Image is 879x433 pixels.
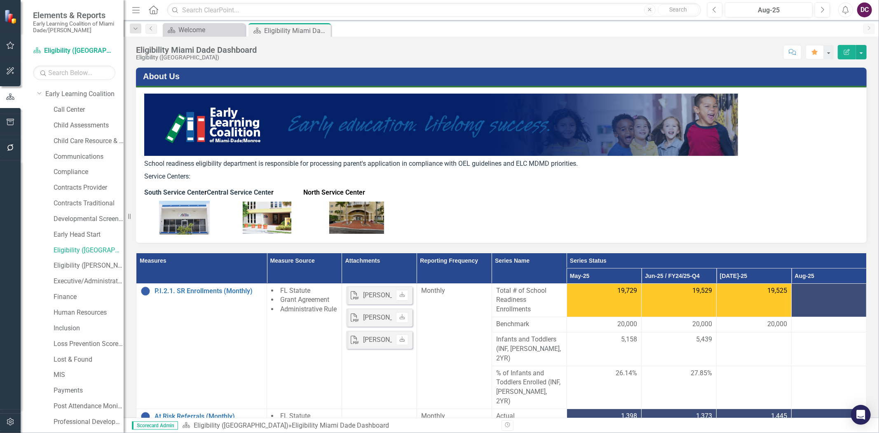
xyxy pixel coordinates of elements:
span: Scorecard Admin [132,421,178,430]
td: Double-Click to Edit [492,332,567,366]
a: Early Learning Coalition [45,89,124,99]
div: Monthly [421,412,488,421]
td: Double-Click to Edit [417,283,492,409]
span: 5,439 [696,335,712,344]
span: 1,373 [696,412,712,421]
span: 20,000 [617,320,637,329]
div: Welcome [178,25,243,35]
span: 19,525 [767,286,787,296]
span: Service Centers: [144,172,190,180]
div: Open Intercom Messenger [851,405,871,425]
span: FL Statute [280,287,310,294]
div: [PERSON_NAME] ELC- [DATE] Recap.pdf [363,313,479,322]
a: Eligibility ([GEOGRAPHIC_DATA]) [194,421,288,429]
input: Search ClearPoint... [167,3,701,17]
span: 27.85% [691,369,712,378]
div: Eligibility Miami Dade Dashboard [292,421,389,429]
td: Double-Click to Edit [567,283,642,317]
span: 1,445 [771,412,787,421]
div: » [182,421,495,431]
span: 19,729 [617,286,637,296]
td: Double-Click to Edit [792,283,867,317]
td: Double-Click to Edit [792,317,867,332]
a: Professional Development Institute [54,417,124,427]
a: Post Attendance Monitoring [54,402,124,411]
a: Finance [54,292,124,302]
span: Administrative Rule [280,305,337,313]
span: 5,158 [621,335,637,344]
td: Double-Click to Edit [717,317,792,332]
div: Eligibility ([GEOGRAPHIC_DATA]) [136,54,257,61]
span: Benchmark [496,320,563,329]
img: Boq6CwCQOex5DFfkyUdXyzkUcjnkc9mUcjlBMZCPofMXD14nsp9CIgCim28n4KHYChY1OvwfF7PZ1LPzGdVoHBJy2S7zjA1T7... [329,202,384,234]
td: Double-Click to Edit [492,317,567,332]
a: MIS [54,370,124,380]
a: Contracts Provider [54,183,124,193]
h3: About Us [143,72,863,81]
img: EUEX+d9o5Y0paotYbwAAAABJRU5ErkJggg== [243,202,291,234]
div: Aug-25 [728,5,810,15]
div: [PERSON_NAME] ELC- [DATE] Recap.pdf [363,335,479,345]
a: Child Assessments [54,121,124,130]
a: Communications [54,152,124,162]
td: Double-Click to Edit [792,332,867,366]
td: Double-Click to Edit [642,283,717,317]
td: Double-Click to Edit [717,283,792,317]
span: Total # of School Readiness Enrollments [496,286,563,315]
a: Payments [54,386,124,395]
div: [PERSON_NAME] ELC-[DATE] Recap [363,291,466,300]
span: r [204,188,207,196]
span: 26.14% [616,369,637,378]
button: DC [857,2,872,17]
td: Double-Click to Edit [717,332,792,366]
img: No Information [141,412,150,421]
img: No Information [141,286,150,296]
a: Human Resources [54,308,124,318]
span: % of Infants and Toddlers Enrolled (INF, [PERSON_NAME], 2YR) [496,369,563,406]
span: 19,529 [692,286,712,296]
span: Grant Agreement [280,296,329,304]
a: Eligibility ([PERSON_NAME]) [54,261,124,271]
input: Search Below... [33,66,115,80]
button: Aug-25 [725,2,813,17]
a: Eligibility ([GEOGRAPHIC_DATA]) [33,46,115,56]
a: Lost & Found [54,355,124,365]
td: Double-Click to Edit [567,332,642,366]
a: At Risk Referrals (Monthly) [155,413,263,420]
a: Executive/Administrative [54,277,124,286]
span: Actual [496,412,563,421]
span: Elements & Reports [33,10,115,20]
span: FL Statute [280,412,310,420]
strong: South Service Cente Central Service Cente [144,188,271,196]
img: BlueWELS [144,94,738,156]
td: Double-Click to Edit Right Click for Context Menu [136,283,267,409]
td: Double-Click to Edit [567,317,642,332]
td: Double-Click to Edit [642,317,717,332]
div: Monthly [421,286,488,296]
div: Eligibility Miami Dade Dashboard [136,45,257,54]
a: Welcome [165,25,243,35]
a: Eligibility ([GEOGRAPHIC_DATA]) [54,246,124,255]
td: Double-Click to Edit [492,283,567,317]
a: Developmental Screening Compliance [54,214,124,224]
small: Early Learning Coalition of Miami Dade/[PERSON_NAME] [33,20,115,34]
span: 1,398 [621,412,637,421]
td: Double-Click to Edit [267,283,342,409]
a: Early Head Start [54,230,124,240]
span: Search [669,6,687,13]
a: Inclusion [54,324,124,333]
div: Eligibility Miami Dade Dashboard [264,26,329,36]
a: Contracts Traditional [54,199,124,208]
span: 20,000 [692,320,712,329]
span: 20,000 [767,320,787,329]
a: Compliance [54,167,124,177]
td: Double-Click to Edit [342,283,417,409]
a: Child Care Resource & Referral (CCR&R) [54,136,124,146]
td: Double-Click to Edit [642,332,717,366]
span: School readiness eligibility department is responsible for processing parent's application in com... [144,160,578,167]
a: P.I.2.1. SR Enrollments (Monthly) [155,287,263,295]
img: ClearPoint Strategy [4,9,19,24]
span: Infants and Toddlers (INF, [PERSON_NAME], 2YR) [496,335,563,363]
button: Search [658,4,699,16]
